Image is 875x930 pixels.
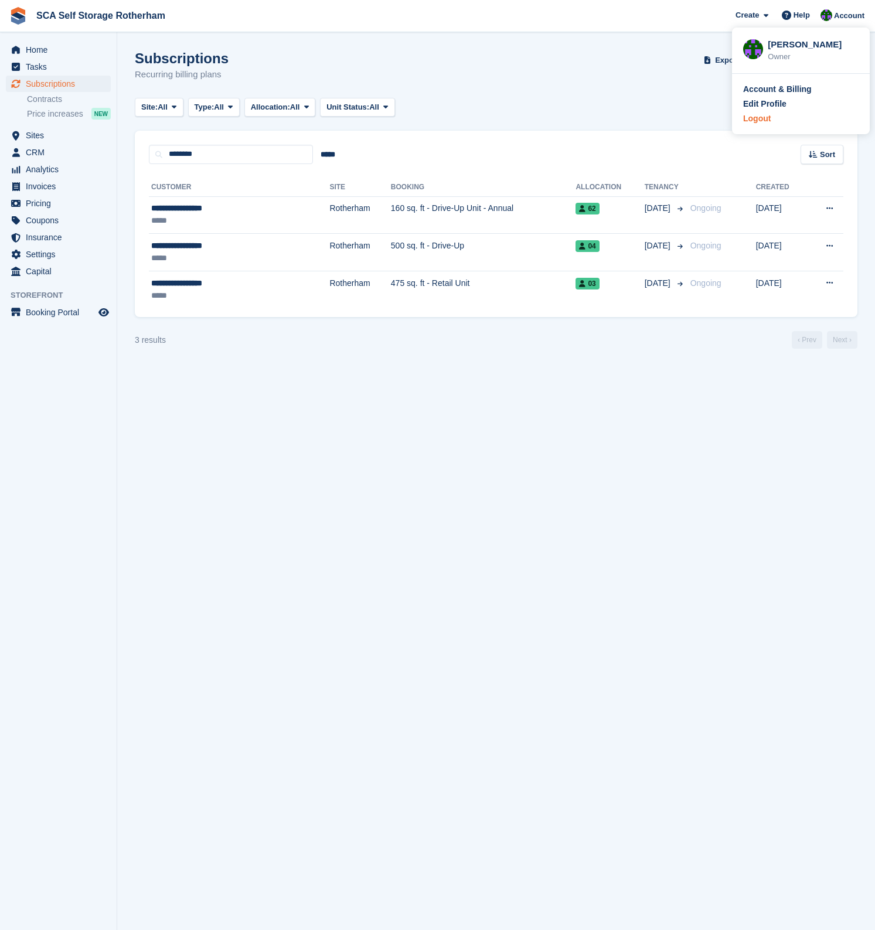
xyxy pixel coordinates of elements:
td: 500 sq. ft - Drive-Up [391,234,576,271]
img: Ross Chapman [820,9,832,21]
button: Type: All [188,98,240,117]
span: All [214,101,224,113]
div: Owner [768,51,859,63]
th: Created [756,178,806,197]
span: Coupons [26,212,96,229]
span: All [290,101,300,113]
span: Pricing [26,195,96,212]
span: Sites [26,127,96,144]
span: Create [736,9,759,21]
span: Type: [195,101,215,113]
a: menu [6,304,111,321]
th: Site [329,178,390,197]
a: Previous [792,331,822,349]
a: menu [6,229,111,246]
span: Subscriptions [26,76,96,92]
span: 03 [576,278,599,289]
td: [DATE] [756,271,806,308]
span: 04 [576,240,599,252]
span: Tasks [26,59,96,75]
div: Edit Profile [743,98,787,110]
a: menu [6,144,111,161]
button: Site: All [135,98,183,117]
span: [DATE] [645,277,673,289]
span: Ongoing [690,241,721,250]
a: Contracts [27,94,111,105]
a: Price increases NEW [27,107,111,120]
span: Capital [26,263,96,280]
a: menu [6,263,111,280]
div: 3 results [135,334,166,346]
button: Export [702,50,753,70]
img: stora-icon-8386f47178a22dfd0bd8f6a31ec36ba5ce8667c1dd55bd0f319d3a0aa187defe.svg [9,7,27,25]
td: [DATE] [756,196,806,234]
button: Allocation: All [244,98,316,117]
td: Rotherham [329,234,390,271]
a: Preview store [97,305,111,319]
span: Ongoing [690,278,721,288]
th: Booking [391,178,576,197]
span: Booking Portal [26,304,96,321]
img: Ross Chapman [743,39,763,59]
span: Home [26,42,96,58]
a: menu [6,59,111,75]
div: [PERSON_NAME] [768,38,859,49]
a: menu [6,127,111,144]
a: menu [6,161,111,178]
span: Allocation: [251,101,290,113]
div: Logout [743,113,771,125]
td: Rotherham [329,271,390,308]
span: Price increases [27,108,83,120]
span: [DATE] [645,202,673,214]
nav: Page [789,331,860,349]
span: Unit Status: [326,101,369,113]
span: Analytics [26,161,96,178]
a: menu [6,76,111,92]
h1: Subscriptions [135,50,229,66]
td: 160 sq. ft - Drive-Up Unit - Annual [391,196,576,234]
a: menu [6,42,111,58]
span: Settings [26,246,96,263]
a: Edit Profile [743,98,859,110]
th: Allocation [576,178,644,197]
span: [DATE] [645,240,673,252]
a: Next [827,331,857,349]
a: menu [6,246,111,263]
span: Insurance [26,229,96,246]
td: 475 sq. ft - Retail Unit [391,271,576,308]
span: Storefront [11,289,117,301]
span: Account [834,10,864,22]
a: menu [6,212,111,229]
span: Sort [820,149,835,161]
a: SCA Self Storage Rotherham [32,6,170,25]
button: Unit Status: All [320,98,394,117]
span: All [369,101,379,113]
a: menu [6,178,111,195]
div: Account & Billing [743,83,812,96]
p: Recurring billing plans [135,68,229,81]
td: [DATE] [756,234,806,271]
a: Account & Billing [743,83,859,96]
a: Logout [743,113,859,125]
span: 62 [576,203,599,214]
span: All [158,101,168,113]
th: Tenancy [645,178,686,197]
span: Invoices [26,178,96,195]
span: Help [794,9,810,21]
td: Rotherham [329,196,390,234]
th: Customer [149,178,329,197]
span: CRM [26,144,96,161]
a: menu [6,195,111,212]
span: Export [715,54,739,66]
span: Ongoing [690,203,721,213]
span: Site: [141,101,158,113]
div: NEW [91,108,111,120]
